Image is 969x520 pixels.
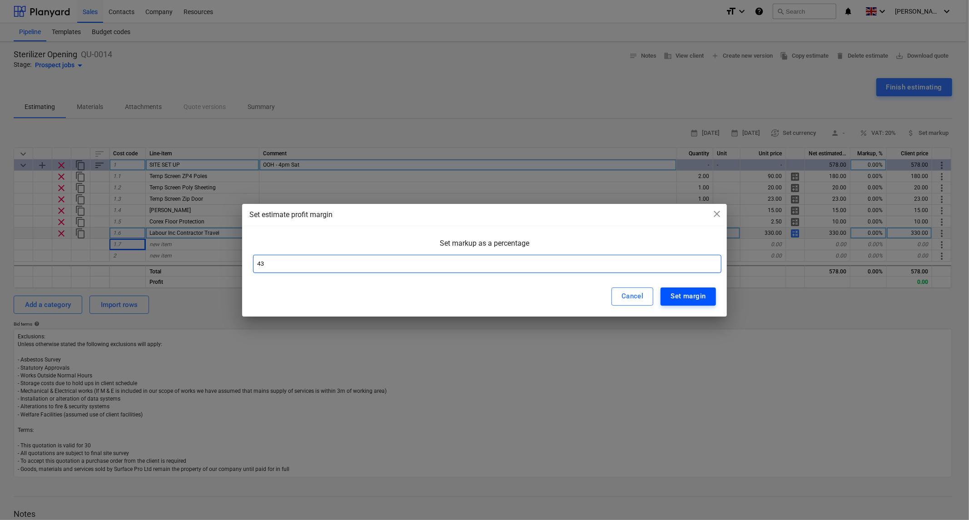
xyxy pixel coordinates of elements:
[611,287,654,306] button: Cancel
[711,208,722,223] div: close
[661,287,716,306] button: Set margin
[249,209,720,220] div: Set estimate profit margin
[711,208,722,219] span: close
[621,290,644,302] div: Cancel
[253,239,716,255] div: Set markup as a percentage
[671,290,706,302] div: Set margin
